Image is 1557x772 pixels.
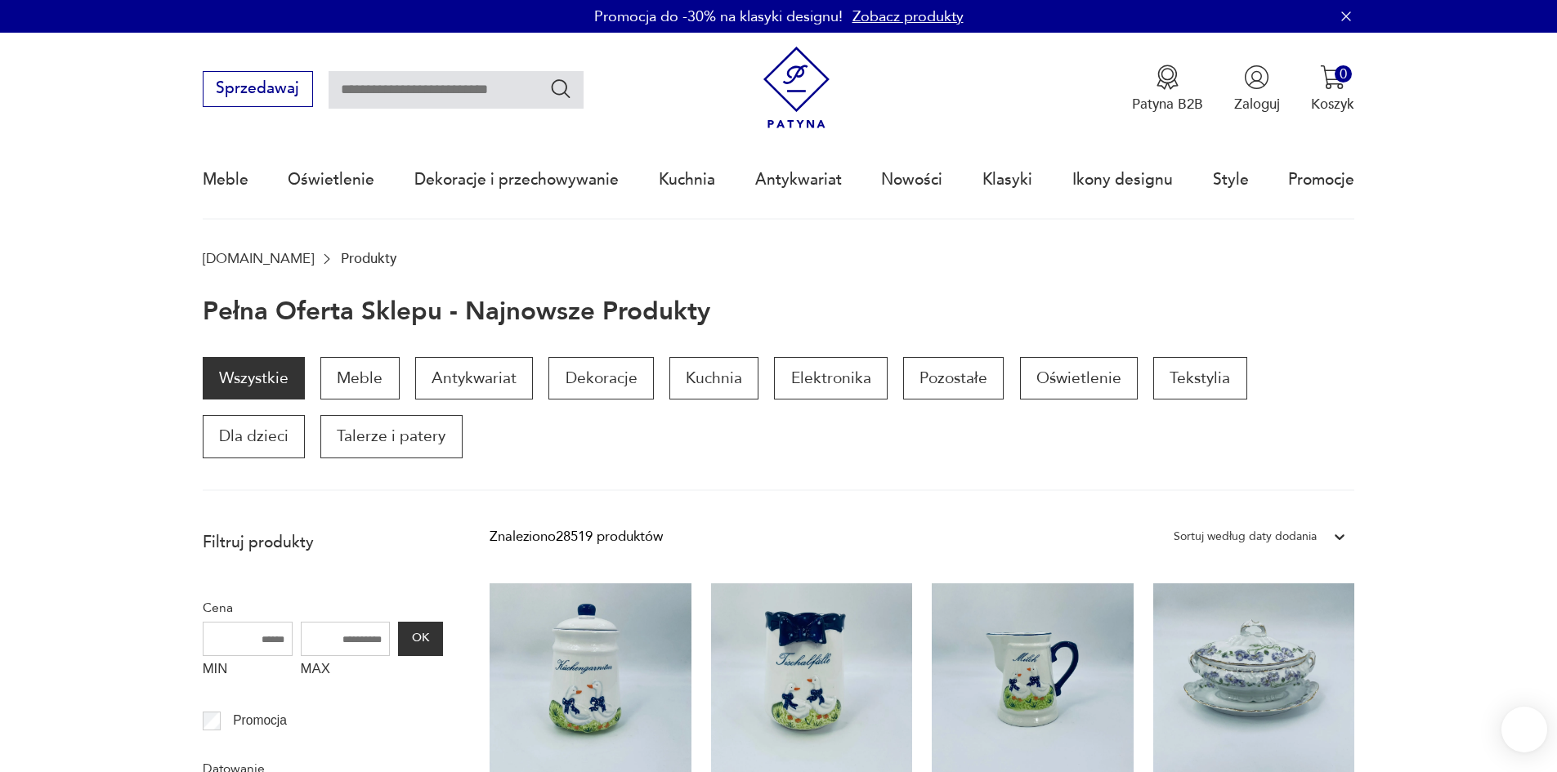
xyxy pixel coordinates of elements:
[203,251,314,266] a: [DOMAIN_NAME]
[490,526,663,547] div: Znaleziono 28519 produktów
[1155,65,1180,90] img: Ikona medalu
[203,597,443,618] p: Cena
[320,415,462,457] a: Talerze i patery
[1213,142,1249,217] a: Style
[414,142,619,217] a: Dekoracje i przechowywanie
[881,142,942,217] a: Nowości
[1288,142,1354,217] a: Promocje
[1072,142,1173,217] a: Ikony designu
[320,357,399,399] a: Meble
[903,357,1004,399] a: Pozostałe
[1335,65,1352,83] div: 0
[549,77,573,100] button: Szukaj
[1153,357,1246,399] a: Tekstylia
[852,7,964,27] a: Zobacz produkty
[1234,65,1280,114] button: Zaloguj
[415,357,533,399] a: Antykwariat
[341,251,396,266] p: Produkty
[203,71,313,107] button: Sprzedawaj
[755,142,842,217] a: Antykwariat
[669,357,758,399] a: Kuchnia
[1501,707,1547,752] iframe: Smartsupp widget button
[233,710,287,731] p: Promocja
[288,142,374,217] a: Oświetlenie
[203,415,305,457] a: Dla dzieci
[203,142,248,217] a: Meble
[1320,65,1345,90] img: Ikona koszyka
[203,656,293,687] label: MIN
[774,357,887,399] a: Elektronika
[1244,65,1269,90] img: Ikonka użytkownika
[548,357,653,399] a: Dekoracje
[203,532,443,553] p: Filtruj produkty
[301,656,391,687] label: MAX
[982,142,1032,217] a: Klasyki
[203,298,710,326] h1: Pełna oferta sklepu - najnowsze produkty
[1311,95,1354,114] p: Koszyk
[203,357,305,399] a: Wszystkie
[203,83,313,96] a: Sprzedawaj
[1132,65,1203,114] a: Ikona medaluPatyna B2B
[659,142,715,217] a: Kuchnia
[594,7,843,27] p: Promocja do -30% na klasyki designu!
[1234,95,1280,114] p: Zaloguj
[1311,65,1354,114] button: 0Koszyk
[1020,357,1138,399] a: Oświetlenie
[1132,65,1203,114] button: Patyna B2B
[398,622,442,656] button: OK
[1132,95,1203,114] p: Patyna B2B
[755,47,838,129] img: Patyna - sklep z meblami i dekoracjami vintage
[1174,526,1317,547] div: Sortuj według daty dodania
